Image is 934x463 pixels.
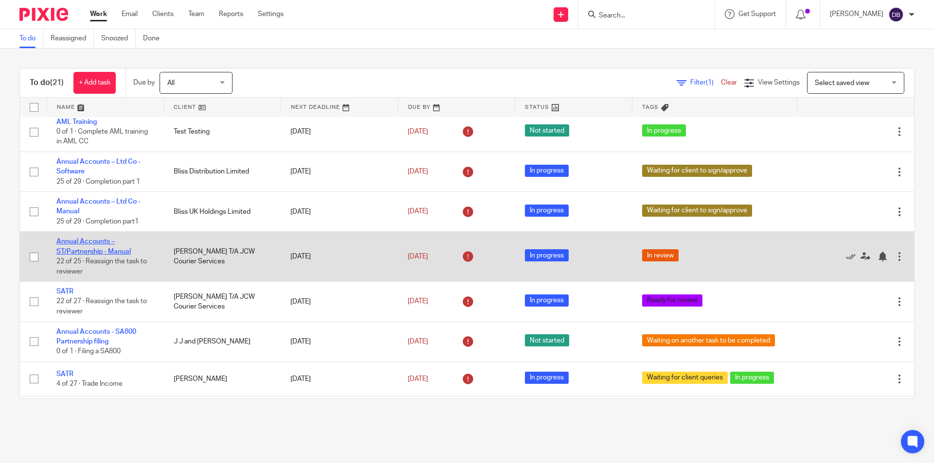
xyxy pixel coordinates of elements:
span: 25 of 29 · Completion part 1 [56,178,140,185]
a: Clients [152,9,174,19]
span: [DATE] [408,208,428,215]
a: SATR [56,371,73,377]
td: [PERSON_NAME] [164,361,281,396]
span: (21) [50,79,64,86]
span: [DATE] [408,376,428,382]
span: Tags [642,104,659,110]
span: In progress [525,205,569,217]
td: [DATE] [281,282,398,322]
td: [DATE] [281,361,398,396]
span: Waiting for client to sign/approve [642,205,752,217]
span: Ready for review [642,294,702,307]
a: Annual Accounts – ST/Partnership - Manual [56,238,131,255]
a: Team [188,9,204,19]
a: Work [90,9,107,19]
span: (1) [706,79,714,86]
span: View Settings [758,79,800,86]
span: In progress [525,249,569,261]
td: Bliss Distribution Limited [164,152,281,191]
a: Mark as done [846,252,861,261]
span: [DATE] [408,253,428,260]
td: [DATE] [281,112,398,152]
span: 25 of 29 · Completion part1 [56,218,139,225]
a: Snoozed [101,29,136,48]
a: AML Training [56,119,97,125]
span: Waiting for client queries [642,372,728,384]
span: [DATE] [408,338,428,345]
span: 22 of 27 · Reassign the task to reviewer [56,298,147,315]
td: [DATE] [281,232,398,282]
a: Settings [258,9,284,19]
p: Due by [133,78,155,87]
a: Annual Accounts - SA800 Partnership filing [56,328,136,345]
span: Filter [690,79,721,86]
span: 0 of 1 · Complete AML training in AML CC [56,128,148,145]
span: In progress [525,165,569,177]
span: Not started [525,334,569,346]
img: svg%3E [888,7,904,22]
span: In progress [525,294,569,307]
span: All [167,80,175,86]
span: Waiting for client to sign/approve [642,165,752,177]
span: [DATE] [408,298,428,305]
span: In progress [730,372,774,384]
span: In review [642,249,679,261]
span: In progress [525,372,569,384]
td: [DATE] [281,396,398,446]
a: Annual Accounts – Ltd Co - Software [56,158,141,175]
span: Get Support [738,11,776,17]
a: Email [122,9,138,19]
a: Done [143,29,167,48]
a: Reports [219,9,243,19]
img: Pixie [19,8,68,21]
td: Test Testing [164,112,281,152]
span: [DATE] [408,128,428,135]
span: In progress [642,124,686,137]
span: Select saved view [815,80,869,86]
td: Bliss UK Holdings Limited [164,192,281,232]
td: [DATE] [281,192,398,232]
td: [DATE] [281,152,398,191]
a: SATR [56,288,73,295]
input: Search [598,12,685,20]
td: [PERSON_NAME] T/A JCW Courier Services [164,232,281,282]
span: [DATE] [408,168,428,175]
td: J J and [PERSON_NAME] [164,322,281,361]
a: + Add task [73,72,116,94]
span: Not started [525,124,569,137]
span: 0 of 1 · Filing a SA800 [56,348,121,355]
a: Reassigned [51,29,94,48]
span: 4 of 27 · Trade Income [56,380,123,387]
a: To do [19,29,43,48]
td: [DATE] [281,322,398,361]
span: Waiting on another task to be completed [642,334,775,346]
span: 22 of 25 · Reassign the task to reviewer [56,258,147,275]
td: [PERSON_NAME] T/A JCW Courier Services [164,282,281,322]
p: [PERSON_NAME] [830,9,883,19]
td: J J and [PERSON_NAME] [164,396,281,446]
h1: To do [30,78,64,88]
a: Annual Accounts – Ltd Co - Manual [56,198,141,215]
a: Clear [721,79,737,86]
